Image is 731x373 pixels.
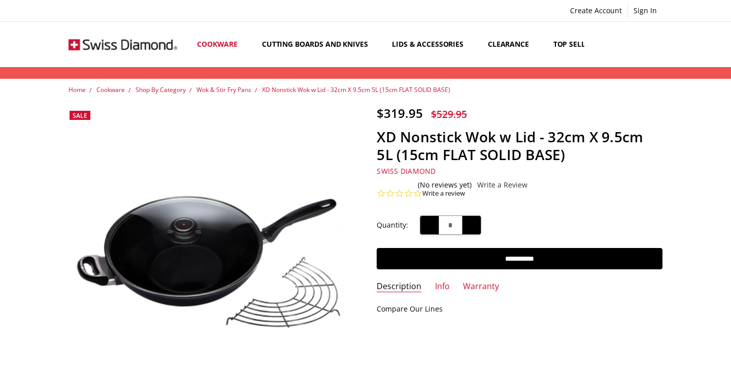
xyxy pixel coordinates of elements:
a: Wok & Stir Fry Pans [196,85,251,94]
a: Description [377,281,421,293]
a: Write a review [422,189,465,198]
p: Compare Our Lines [377,303,662,315]
span: $529.95 [431,107,467,121]
a: XD Nonstick Wok w Lid - 32cm X 9.5cm 5L (15cm FLAT SOLID BASE) [262,85,450,94]
a: Info [435,281,450,293]
a: Top Sellers [545,22,606,67]
a: Cutting boards and knives [253,22,384,67]
a: Lids & Accessories [383,22,479,67]
a: Shop By Category [136,85,186,94]
a: Home [69,85,86,94]
a: Create Account [564,4,627,18]
h1: XD Nonstick Wok w Lid - 32cm X 9.5cm 5L (15cm FLAT SOLID BASE) [377,128,662,164]
span: Sale [73,111,87,120]
span: $319.95 [377,105,423,121]
a: Swiss Diamond [377,166,436,176]
a: Sign In [628,4,662,18]
a: Clearance [479,22,545,67]
a: Cookware [96,85,125,94]
img: XD Nonstick Wok w Lid - 32cm X 9.5cm 5L (15cm FLAT SOLID BASE) [69,153,354,344]
span: (No reviews yet) [418,181,472,189]
img: Free Shipping On Every Order [69,23,177,66]
a: Warranty [463,281,499,293]
a: Cookware [188,22,253,67]
label: Quantity: [377,220,408,231]
a: Write a Review [477,181,527,189]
